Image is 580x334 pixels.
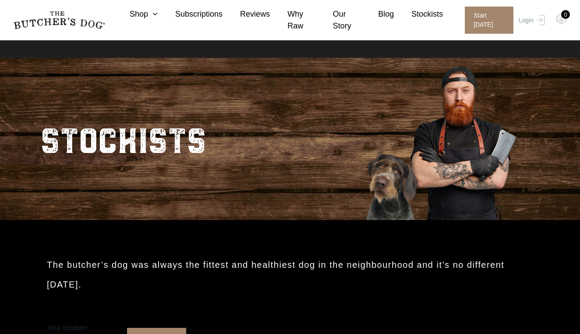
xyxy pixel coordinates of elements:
span: Start [DATE] [465,7,513,34]
a: Blog [361,8,394,20]
img: Butcher_Large_3.png [352,56,527,220]
a: Start [DATE] [456,7,516,34]
a: Stockists [394,8,443,20]
h2: STOCKISTS [40,110,206,167]
div: 0 [561,10,570,19]
h2: The butcher’s dog was always the fittest and healthiest dog in the neighbourhood and it’s no diff... [47,255,533,295]
img: TBD_Cart-Empty.png [556,13,567,25]
a: Login [516,7,545,34]
a: Reviews [223,8,270,20]
a: Subscriptions [158,8,223,20]
a: Shop [112,8,158,20]
a: Why Raw [270,8,315,32]
a: Our Story [315,8,361,32]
